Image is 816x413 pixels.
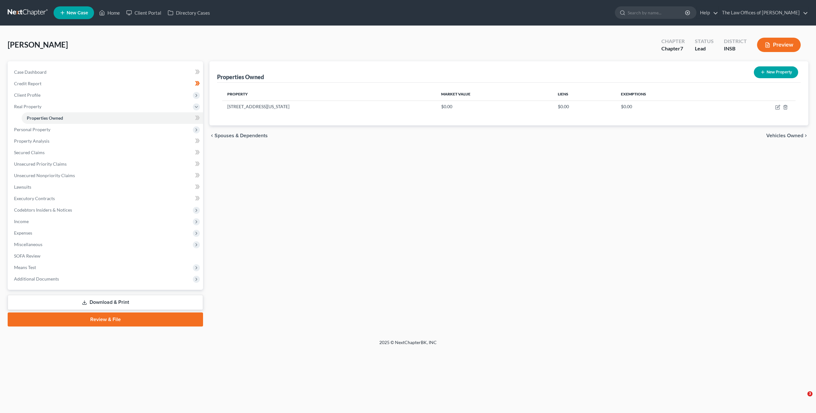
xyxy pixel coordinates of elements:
[14,207,72,213] span: Codebtors Insiders & Notices
[794,391,810,407] iframe: Intercom live chat
[9,66,203,78] a: Case Dashboard
[14,92,40,98] span: Client Profile
[8,40,68,49] span: [PERSON_NAME]
[14,161,67,167] span: Unsecured Priority Claims
[695,38,714,45] div: Status
[209,133,215,138] i: chevron_left
[9,181,203,193] a: Lawsuits
[803,133,808,138] i: chevron_right
[680,45,683,51] span: 7
[14,69,47,75] span: Case Dashboard
[14,150,45,155] span: Secured Claims
[757,38,801,52] button: Preview
[9,78,203,89] a: Credit Report
[14,138,49,144] span: Property Analysis
[217,73,264,81] div: Properties Owned
[96,7,123,19] a: Home
[14,230,32,236] span: Expenses
[766,133,808,138] button: Vehicles Owned chevron_right
[14,253,40,259] span: SOFA Review
[9,135,203,147] a: Property Analysis
[67,11,88,15] span: New Case
[754,66,798,78] button: New Property
[27,115,63,121] span: Properties Owned
[226,339,590,351] div: 2025 © NextChapterBK, INC
[8,312,203,327] a: Review & File
[724,38,747,45] div: District
[14,196,55,201] span: Executory Contracts
[14,276,59,282] span: Additional Documents
[436,88,553,101] th: Market Value
[719,7,808,19] a: The Law Offices of [PERSON_NAME]
[22,112,203,124] a: Properties Owned
[14,265,36,270] span: Means Test
[9,147,203,158] a: Secured Claims
[164,7,213,19] a: Directory Cases
[209,133,268,138] button: chevron_left Spouses & Dependents
[766,133,803,138] span: Vehicles Owned
[9,170,203,181] a: Unsecured Nonpriority Claims
[215,133,268,138] span: Spouses & Dependents
[628,7,686,19] input: Search by name...
[695,45,714,52] div: Lead
[697,7,718,19] a: Help
[724,45,747,52] div: INSB
[9,193,203,204] a: Executory Contracts
[123,7,164,19] a: Client Portal
[616,88,720,101] th: Exemptions
[222,101,436,113] td: [STREET_ADDRESS][US_STATE]
[661,38,685,45] div: Chapter
[222,88,436,101] th: Property
[661,45,685,52] div: Chapter
[14,81,41,86] span: Credit Report
[14,104,41,109] span: Real Property
[9,250,203,262] a: SOFA Review
[436,101,553,113] td: $0.00
[807,391,812,396] span: 3
[14,184,31,190] span: Lawsuits
[553,88,616,101] th: Liens
[14,173,75,178] span: Unsecured Nonpriority Claims
[14,219,29,224] span: Income
[14,127,50,132] span: Personal Property
[8,295,203,310] a: Download & Print
[616,101,720,113] td: $0.00
[9,158,203,170] a: Unsecured Priority Claims
[553,101,616,113] td: $0.00
[14,242,42,247] span: Miscellaneous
